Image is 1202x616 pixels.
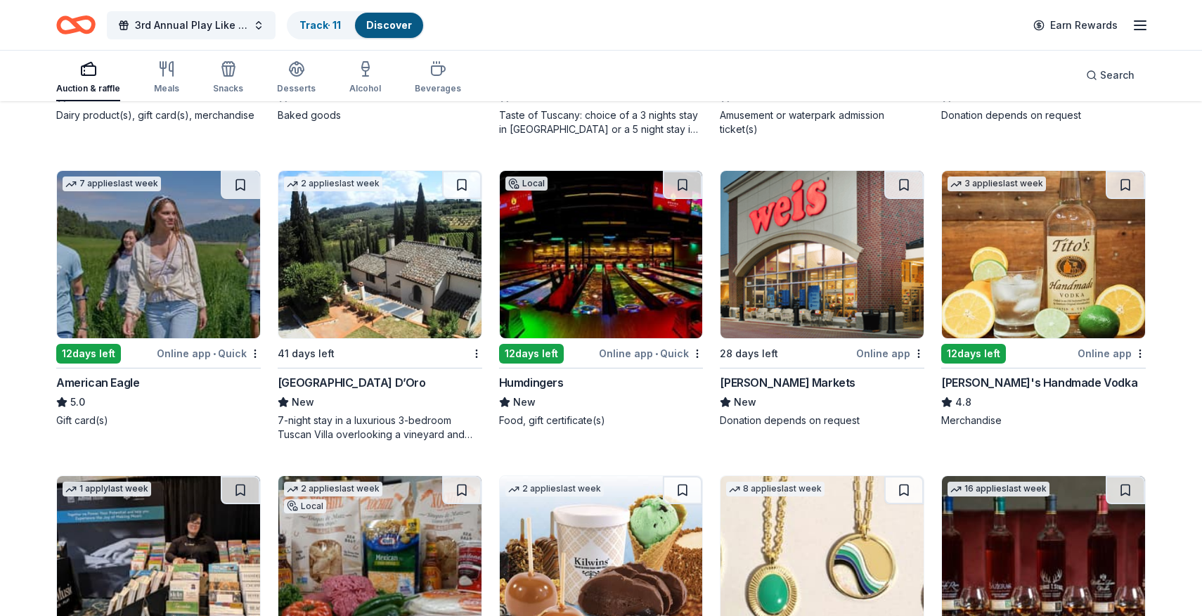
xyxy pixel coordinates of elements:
div: Dairy product(s), gift card(s), merchandise [56,108,261,122]
button: Meals [154,55,179,101]
button: Desserts [277,55,316,101]
button: Snacks [213,55,243,101]
span: New [734,394,756,411]
div: Alcohol [349,83,381,94]
span: 5.0 [70,394,85,411]
a: Image for Weis Markets28 days leftOnline app[PERSON_NAME] MarketsNewDonation depends on request [720,170,924,428]
div: 2 applies last week [284,177,382,191]
div: Taste of Tuscany: choice of a 3 nights stay in [GEOGRAPHIC_DATA] or a 5 night stay in [GEOGRAPHIC... [499,108,704,136]
div: Donation depends on request [720,413,924,428]
img: Image for Tito's Handmade Vodka [942,171,1145,338]
span: New [513,394,536,411]
button: 3rd Annual Play Like Gunnar Golf Outing [107,11,276,39]
img: Image for Villa Sogni D’Oro [278,171,482,338]
button: Auction & raffle [56,55,120,101]
div: Amusement or waterpark admission ticket(s) [720,108,924,136]
div: 12 days left [499,344,564,364]
div: Humdingers [499,374,564,391]
div: Beverages [415,83,461,94]
div: 7-night stay in a luxurious 3-bedroom Tuscan Villa overlooking a vineyard and the ancient walled ... [278,413,482,442]
div: Auction & raffle [56,83,120,94]
div: [PERSON_NAME]'s Handmade Vodka [941,374,1137,391]
button: Alcohol [349,55,381,101]
a: Image for Villa Sogni D’Oro2 applieslast week41 days left[GEOGRAPHIC_DATA] D’OroNew7-night stay i... [278,170,482,442]
div: 3 applies last week [948,177,1046,191]
div: 16 applies last week [948,482,1049,496]
div: 12 days left [941,344,1006,364]
a: Home [56,8,96,41]
a: Earn Rewards [1025,13,1126,38]
a: Image for HumdingersLocal12days leftOnline app•QuickHumdingersNewFood, gift certificate(s) [499,170,704,428]
div: 41 days left [278,345,335,362]
img: Image for American Eagle [57,171,260,338]
a: Image for Tito's Handmade Vodka3 applieslast week12days leftOnline app[PERSON_NAME]'s Handmade Vo... [941,170,1146,428]
div: Online app [1078,345,1146,362]
span: New [292,394,314,411]
img: Image for Weis Markets [720,171,924,338]
div: Merchandise [941,413,1146,428]
div: Online app Quick [157,345,261,362]
div: 2 applies last week [505,482,604,496]
div: Meals [154,83,179,94]
span: • [213,348,216,359]
div: Gift card(s) [56,413,261,428]
button: Beverages [415,55,461,101]
div: Desserts [277,83,316,94]
div: Food, gift certificate(s) [499,413,704,428]
a: Image for American Eagle7 applieslast week12days leftOnline app•QuickAmerican Eagle5.0Gift card(s) [56,170,261,428]
div: Online app [856,345,924,362]
div: 1 apply last week [63,482,151,496]
img: Image for Humdingers [500,171,703,338]
div: 7 applies last week [63,177,161,191]
div: Local [505,177,548,191]
div: 12 days left [56,344,121,364]
div: Local [284,499,326,513]
span: 3rd Annual Play Like Gunnar Golf Outing [135,17,247,34]
button: Search [1075,61,1146,89]
div: 28 days left [720,345,778,362]
div: Baked goods [278,108,482,122]
div: [GEOGRAPHIC_DATA] D’Oro [278,374,426,391]
a: Track· 11 [299,19,341,31]
div: American Eagle [56,374,139,391]
span: 4.8 [955,394,971,411]
button: Track· 11Discover [287,11,425,39]
span: Search [1100,67,1135,84]
div: [PERSON_NAME] Markets [720,374,855,391]
div: 8 applies last week [726,482,825,496]
div: 2 applies last week [284,482,382,496]
a: Discover [366,19,412,31]
div: Donation depends on request [941,108,1146,122]
div: Online app Quick [599,345,703,362]
div: Snacks [213,83,243,94]
span: • [655,348,658,359]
